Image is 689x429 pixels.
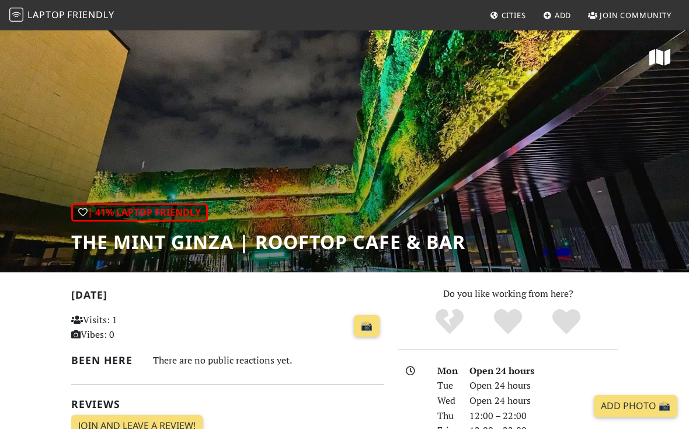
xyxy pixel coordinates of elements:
[71,398,384,410] h2: Reviews
[430,393,463,409] div: Wed
[71,354,139,366] h2: Been here
[9,8,23,22] img: LaptopFriendly
[462,409,625,424] div: 12:00 – 22:00
[71,203,208,222] div: | 41% Laptop Friendly
[398,286,618,302] p: Do you like working from here?
[555,10,572,20] span: Add
[462,378,625,393] div: Open 24 hours
[9,5,114,26] a: LaptopFriendly LaptopFriendly
[420,307,479,337] div: No
[71,313,166,342] p: Visits: 1 Vibes: 0
[538,5,576,26] a: Add
[27,8,65,21] span: Laptop
[594,395,677,417] a: Add Photo 📸
[485,5,531,26] a: Cities
[537,307,596,337] div: Definitely!
[502,10,526,20] span: Cities
[430,364,463,379] div: Mon
[430,378,463,393] div: Tue
[430,409,463,424] div: Thu
[479,307,537,337] div: Yes
[462,393,625,409] div: Open 24 hours
[354,315,380,337] a: 📸
[67,8,114,21] span: Friendly
[600,10,671,20] span: Join Community
[71,289,384,306] h2: [DATE]
[583,5,676,26] a: Join Community
[462,364,625,379] div: Open 24 hours
[153,352,384,369] div: There are no public reactions yet.
[71,231,465,253] h1: The Mint Ginza | Rooftop Cafe & Bar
